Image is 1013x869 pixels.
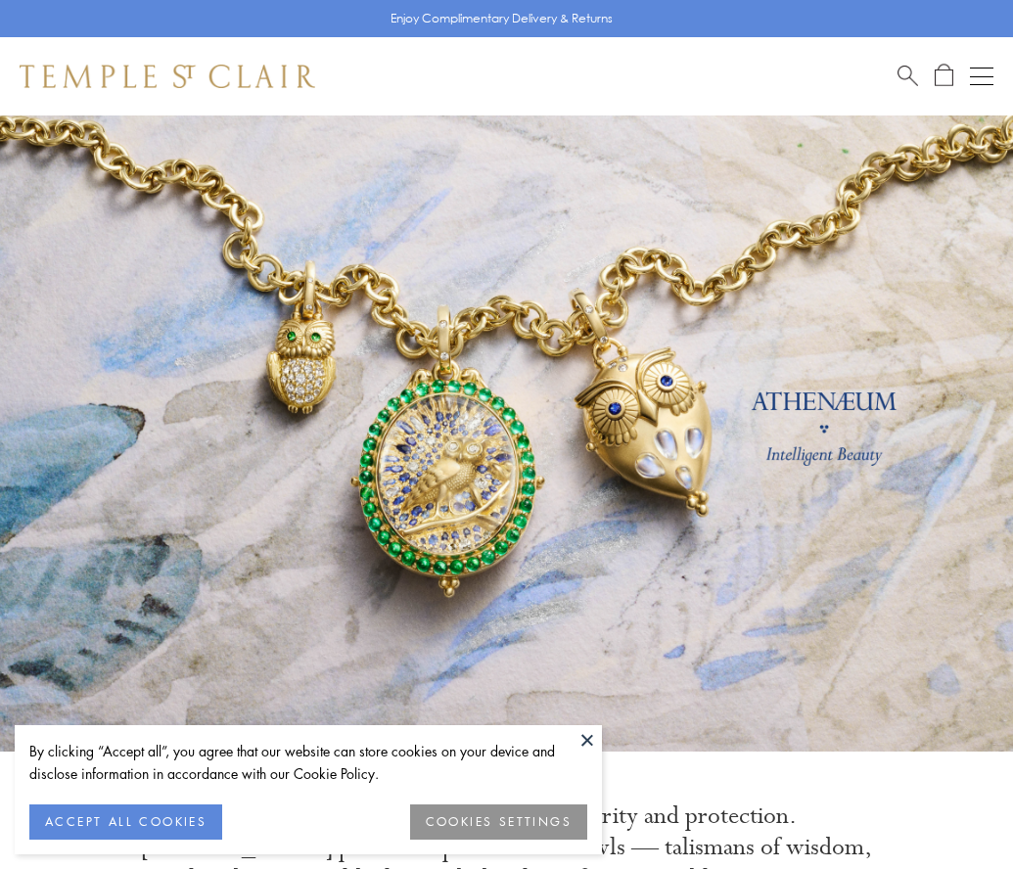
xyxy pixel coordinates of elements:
[391,9,613,28] p: Enjoy Complimentary Delivery & Returns
[935,64,953,88] a: Open Shopping Bag
[29,740,587,785] div: By clicking “Accept all”, you agree that our website can store cookies on your device and disclos...
[970,65,993,88] button: Open navigation
[20,65,315,88] img: Temple St. Clair
[898,64,918,88] a: Search
[29,804,222,840] button: ACCEPT ALL COOKIES
[410,804,587,840] button: COOKIES SETTINGS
